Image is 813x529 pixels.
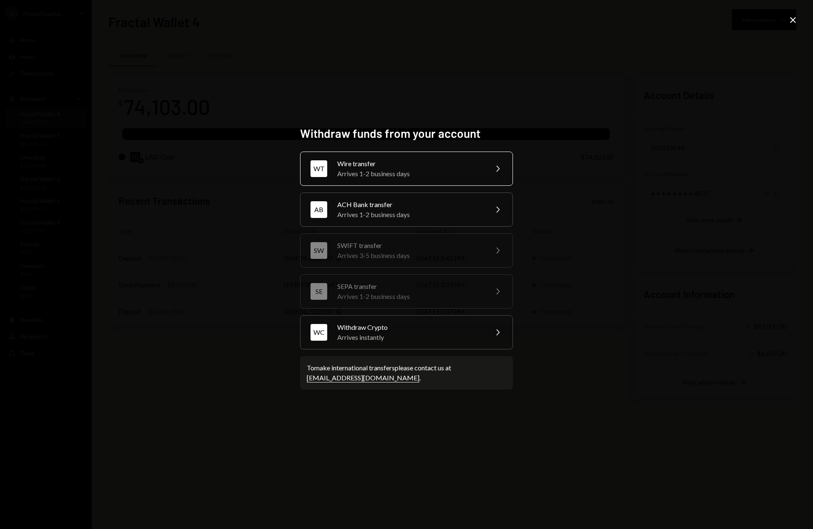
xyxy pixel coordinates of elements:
h2: Withdraw funds from your account [300,125,513,142]
button: SESEPA transferArrives 1-2 business days [300,274,513,309]
div: WC [311,324,327,341]
button: SWSWIFT transferArrives 3-5 business days [300,233,513,268]
div: AB [311,201,327,218]
a: [EMAIL_ADDRESS][DOMAIN_NAME] [307,374,419,382]
button: ABACH Bank transferArrives 1-2 business days [300,192,513,227]
div: SW [311,242,327,259]
div: To make international transfers please contact us at . [307,363,506,383]
div: Arrives 1-2 business days [337,210,482,220]
div: SE [311,283,327,300]
button: WTWire transferArrives 1-2 business days [300,152,513,186]
div: Withdraw Crypto [337,322,482,332]
div: Wire transfer [337,159,482,169]
div: SEPA transfer [337,281,482,291]
div: Arrives 1-2 business days [337,291,482,301]
button: WCWithdraw CryptoArrives instantly [300,315,513,349]
div: Arrives 1-2 business days [337,169,482,179]
div: Arrives instantly [337,332,482,342]
div: Arrives 3-5 business days [337,251,482,261]
div: ACH Bank transfer [337,200,482,210]
div: SWIFT transfer [337,240,482,251]
div: WT [311,160,327,177]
